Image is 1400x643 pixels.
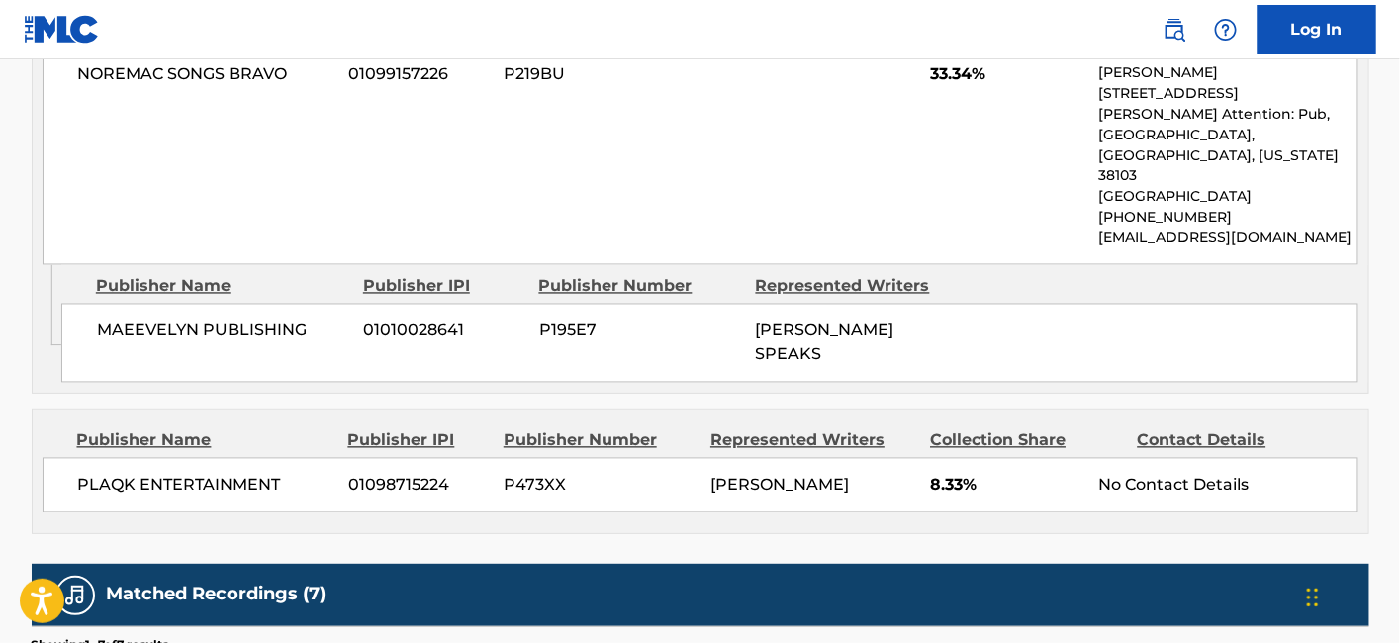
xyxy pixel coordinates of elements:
[1098,187,1356,208] p: [GEOGRAPHIC_DATA]
[24,15,100,44] img: MLC Logo
[930,474,1083,498] span: 8.33%
[1301,548,1400,643] iframe: Chat Widget
[1214,18,1238,42] img: help
[78,474,334,498] span: PLAQK ENTERTAINMENT
[1098,62,1356,83] p: [PERSON_NAME]
[504,62,696,86] span: P219BU
[1163,18,1186,42] img: search
[348,429,489,453] div: Publisher IPI
[107,584,327,606] h5: Matched Recordings (7)
[1258,5,1376,54] a: Log In
[1098,83,1356,125] p: [STREET_ADDRESS][PERSON_NAME] Attention: Pub,
[756,321,894,364] span: [PERSON_NAME] SPEAKS
[539,320,741,343] span: P195E7
[504,429,696,453] div: Publisher Number
[78,62,334,86] span: NOREMAC SONGS BRAVO
[1098,208,1356,229] p: [PHONE_NUMBER]
[1138,429,1330,453] div: Contact Details
[348,474,489,498] span: 01098715224
[710,429,915,453] div: Represented Writers
[1206,10,1246,49] div: Help
[63,584,87,607] img: Matched Recordings
[930,62,1083,86] span: 33.34%
[710,476,849,495] span: [PERSON_NAME]
[539,275,741,299] div: Publisher Number
[756,275,958,299] div: Represented Writers
[504,474,696,498] span: P473XX
[1098,229,1356,249] p: [EMAIL_ADDRESS][DOMAIN_NAME]
[1098,125,1356,187] p: [GEOGRAPHIC_DATA], [GEOGRAPHIC_DATA], [US_STATE] 38103
[96,275,348,299] div: Publisher Name
[97,320,349,343] span: MAEEVELYN PUBLISHING
[77,429,333,453] div: Publisher Name
[364,320,524,343] span: 01010028641
[1098,474,1356,498] div: No Contact Details
[348,62,489,86] span: 01099157226
[930,429,1122,453] div: Collection Share
[1307,568,1319,627] div: Drag
[363,275,524,299] div: Publisher IPI
[1155,10,1194,49] a: Public Search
